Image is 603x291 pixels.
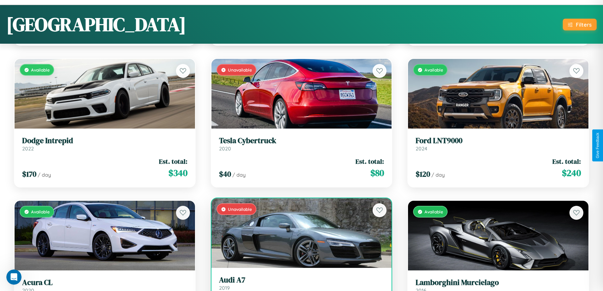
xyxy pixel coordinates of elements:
[219,145,231,152] span: 2020
[219,136,384,145] h3: Tesla Cybertruck
[563,19,597,30] button: Filters
[31,67,50,73] span: Available
[228,206,252,212] span: Unavailable
[424,67,443,73] span: Available
[6,269,22,285] iframe: Intercom live chat
[416,136,581,145] h3: Ford LNT9000
[431,172,445,178] span: / day
[38,172,51,178] span: / day
[355,157,384,166] span: Est. total:
[219,169,231,179] span: $ 40
[219,275,384,285] h3: Audi A7
[31,209,50,214] span: Available
[219,136,384,152] a: Tesla Cybertruck2020
[232,172,246,178] span: / day
[552,157,581,166] span: Est. total:
[228,67,252,73] span: Unavailable
[562,167,581,179] span: $ 240
[416,169,430,179] span: $ 120
[416,278,581,287] h3: Lamborghini Murcielago
[22,145,34,152] span: 2022
[168,167,187,179] span: $ 340
[219,285,230,291] span: 2019
[22,278,187,287] h3: Acura CL
[6,11,186,37] h1: [GEOGRAPHIC_DATA]
[416,136,581,152] a: Ford LNT90002024
[595,133,600,158] div: Give Feedback
[22,136,187,145] h3: Dodge Intrepid
[22,169,36,179] span: $ 170
[370,167,384,179] span: $ 80
[576,21,592,28] div: Filters
[416,145,427,152] span: 2024
[424,209,443,214] span: Available
[22,136,187,152] a: Dodge Intrepid2022
[159,157,187,166] span: Est. total:
[219,275,384,291] a: Audi A72019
